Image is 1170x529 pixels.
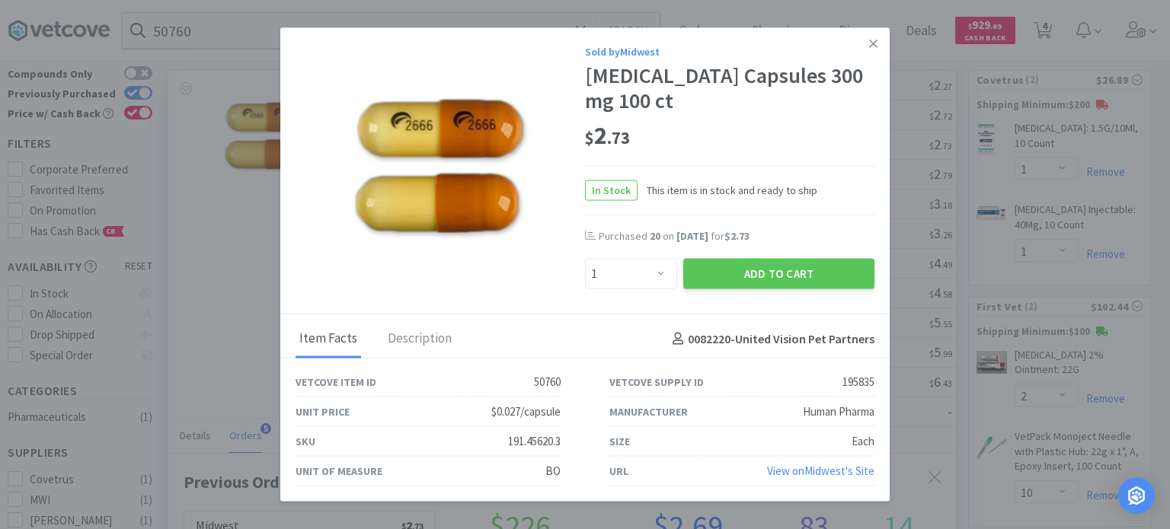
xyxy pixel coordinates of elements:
div: Manufacturer [609,403,688,420]
div: Open Intercom Messenger [1118,477,1155,514]
div: Human Pharma [803,403,874,421]
div: BO [545,462,561,480]
span: [DATE] [676,228,708,242]
span: This item is in stock and ready to ship [638,181,817,198]
img: 84ce1b9edaf04ebf804b9b96fbcce51c_195835.jpg [341,67,539,265]
span: . 73 [607,127,630,148]
div: Vetcove Item ID [296,374,376,390]
div: 50760 [534,373,561,391]
div: Unit Price [296,403,350,420]
div: Description [384,320,456,359]
div: Vetcove Supply ID [609,374,704,390]
a: View onMidwest's Site [767,464,874,478]
div: Item Facts [296,320,361,359]
button: Add to Cart [683,259,874,289]
div: 195835 [842,373,874,391]
span: 2 [585,120,630,151]
span: In Stock [586,180,637,199]
div: [MEDICAL_DATA] Capsules 300 mg 100 ct [585,62,874,113]
div: Sold by Midwest [585,43,874,59]
span: 20 [650,228,660,242]
span: $2.73 [724,228,750,242]
span: $ [585,127,594,148]
div: 191.45620.3 [508,432,561,451]
div: Purchased on for [599,228,874,244]
div: URL [609,463,628,480]
div: Size [609,433,630,450]
div: Unit of Measure [296,463,382,480]
div: Each [852,432,874,451]
h4: 0082220 - United Vision Pet Partners [667,330,874,349]
div: SKU [296,433,315,450]
div: $0.027/capsule [491,403,561,421]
